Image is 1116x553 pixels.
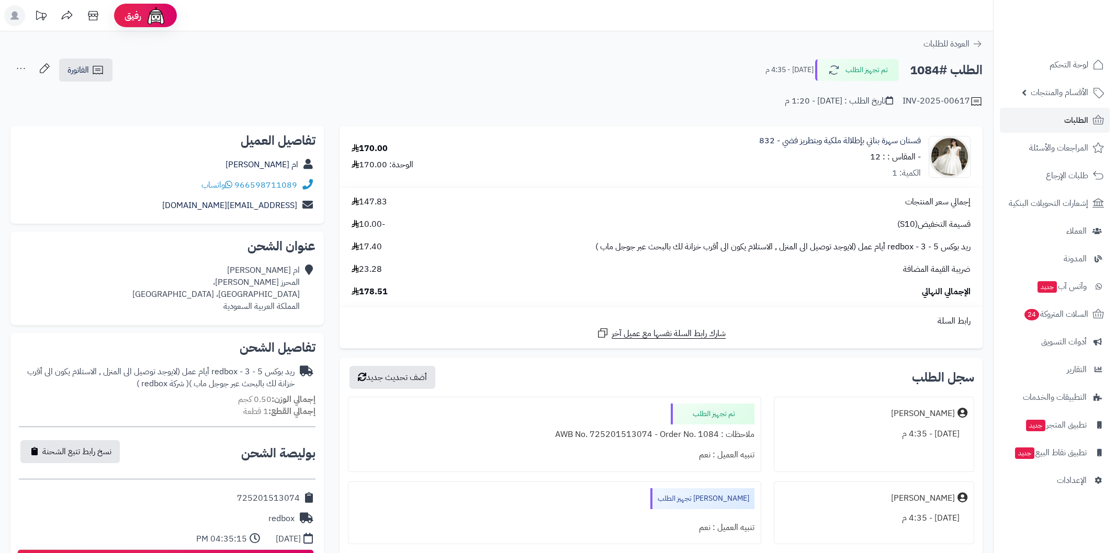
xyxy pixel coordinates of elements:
[1009,196,1088,211] span: إشعارات التحويلات البنكية
[1066,224,1087,238] span: العملاء
[1036,279,1087,294] span: وآتس آب
[596,327,726,340] a: شارك رابط السلة نفسها مع عميل آخر
[1023,307,1088,321] span: السلات المتروكة
[1064,113,1088,128] span: الطلبات
[929,136,970,178] img: 1756114978-413A4924-90x90.jpeg
[352,241,382,253] span: 17.40
[268,513,295,525] div: redbox
[1064,251,1087,266] span: المدونة
[1000,412,1110,437] a: تطبيق المتجرجديد
[1023,390,1087,405] span: التطبيقات والخدمات
[59,59,112,82] a: الفاتورة
[344,315,978,327] div: رابط السلة
[1045,25,1106,47] img: logo-2.png
[1024,309,1040,320] span: 24
[1000,274,1110,299] a: وآتس آبجديد
[1000,385,1110,410] a: التطبيقات والخدمات
[1067,362,1087,377] span: التقارير
[1000,108,1110,133] a: الطلبات
[765,65,814,75] small: [DATE] - 4:35 م
[137,377,189,390] span: ( شركة redbox )
[671,404,754,424] div: تم تجهيز الطلب
[20,440,120,463] button: نسخ رابط تتبع الشحنة
[1057,473,1087,488] span: الإعدادات
[922,286,971,298] span: الإجمالي النهائي
[237,492,300,504] div: 725201513074
[272,393,315,406] strong: إجمالي الوزن:
[1000,52,1110,77] a: لوحة التحكم
[781,508,967,528] div: [DATE] - 4:35 م
[891,408,955,420] div: [PERSON_NAME]
[1046,168,1088,183] span: طلبات الإرجاع
[891,492,955,504] div: [PERSON_NAME]
[1000,246,1110,271] a: المدونة
[612,328,726,340] span: شارك رابط السلة نفسها مع عميل آخر
[352,218,385,231] span: -10.00
[145,5,166,26] img: ai-face.png
[1000,329,1110,354] a: أدوات التسويق
[355,517,754,538] div: تنبيه العميل : نعم
[19,366,295,390] div: ريد بوكس redbox - 3 - 5 أيام عمل (لايوجد توصيل الى المنزل , الاستلام يكون الى أقرب خزانة لك بالبح...
[243,405,315,418] small: 1 قطعة
[870,151,921,163] small: - المقاس : : 12
[815,59,899,81] button: تم تجهيز الطلب
[238,393,315,406] small: 0.50 كجم
[28,5,54,29] a: تحديثات المنصة
[1031,85,1088,100] span: الأقسام والمنتجات
[781,424,967,444] div: [DATE] - 4:35 م
[19,341,315,354] h2: تفاصيل الشحن
[1015,447,1034,459] span: جديد
[897,218,971,231] span: قسيمة التخفيض(S10)
[352,286,388,298] span: 178.51
[910,60,983,81] h2: الطلب #1084
[1014,445,1087,460] span: تطبيق نقاط البيع
[350,366,435,389] button: أضف تحديث جديد
[352,159,413,171] div: الوحدة: 170.00
[785,95,893,107] div: تاريخ الطلب : [DATE] - 1:20 م
[268,405,315,418] strong: إجمالي القطع:
[903,263,971,275] span: ضريبة القيمة المضافة
[226,158,298,171] a: ام [PERSON_NAME]
[201,179,232,191] a: واتساب
[905,196,971,208] span: إجمالي سعر المنتجات
[19,134,315,147] h2: تفاصيل العميل
[132,264,300,312] div: ام [PERSON_NAME] المحرز [PERSON_NAME]، [GEOGRAPHIC_DATA]، [GEOGRAPHIC_DATA] المملكة العربية السعودية
[903,95,983,108] div: INV-2025-00617
[125,9,141,22] span: رفيق
[1000,163,1110,188] a: طلبات الإرجاع
[19,240,315,252] h2: عنوان الشحن
[1029,141,1088,155] span: المراجعات والأسئلة
[162,199,297,212] a: [EMAIL_ADDRESS][DOMAIN_NAME]
[241,447,315,459] h2: بوليصة الشحن
[1000,218,1110,244] a: العملاء
[352,263,382,275] span: 23.28
[892,167,921,179] div: الكمية: 1
[1000,191,1110,216] a: إشعارات التحويلات البنكية
[276,533,301,545] div: [DATE]
[1038,281,1057,293] span: جديد
[759,135,921,147] a: فستان سهرة بناتي بإطلالة ملكية وبتطريز فضي - 832
[912,371,974,384] h3: سجل الطلب
[923,38,970,50] span: العودة للطلبات
[1000,468,1110,493] a: الإعدادات
[923,38,983,50] a: العودة للطلبات
[234,179,297,191] a: 966598711089
[355,424,754,445] div: ملاحظات : AWB No. 725201513074 - Order No. 1084
[67,64,89,76] span: الفاتورة
[1050,57,1088,72] span: لوحة التحكم
[1000,357,1110,382] a: التقارير
[352,143,388,155] div: 170.00
[42,445,111,458] span: نسخ رابط تتبع الشحنة
[352,196,387,208] span: 147.83
[1041,335,1087,349] span: أدوات التسويق
[1000,440,1110,465] a: تطبيق نقاط البيعجديد
[1025,418,1087,432] span: تطبيق المتجر
[1000,302,1110,327] a: السلات المتروكة24
[1000,135,1110,160] a: المراجعات والأسئلة
[196,533,247,545] div: 04:35:15 PM
[595,241,971,253] span: ريد بوكس redbox - 3 - 5 أيام عمل (لايوجد توصيل الى المنزل , الاستلام يكون الى أقرب خزانة لك بالبح...
[1026,420,1045,431] span: جديد
[355,445,754,465] div: تنبيه العميل : نعم
[650,488,754,509] div: [PERSON_NAME] تجهيز الطلب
